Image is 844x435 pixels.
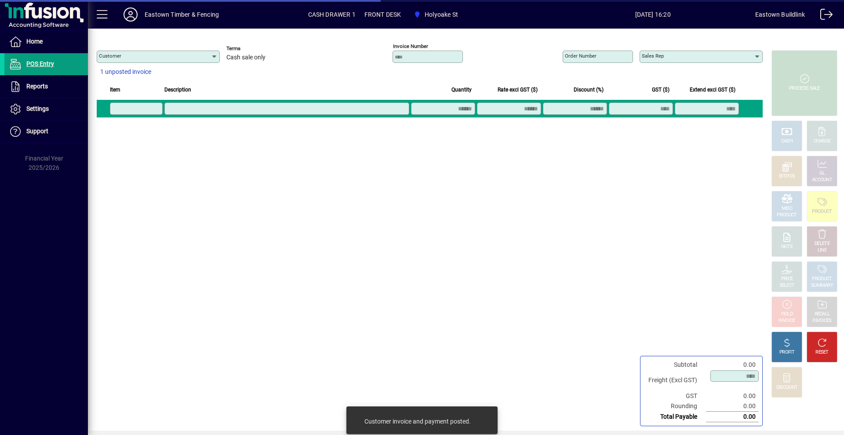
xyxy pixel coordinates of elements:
[565,53,597,59] mat-label: Order number
[782,205,792,212] div: MISC
[4,98,88,120] a: Settings
[644,401,706,412] td: Rounding
[755,7,805,22] div: Eastown Buildlink
[393,43,428,49] mat-label: Invoice number
[818,247,826,254] div: LINE
[690,85,735,95] span: Extend excl GST ($)
[99,53,121,59] mat-label: Customer
[550,7,755,22] span: [DATE] 16:20
[781,244,793,250] div: NOTE
[26,83,48,90] span: Reports
[781,311,793,318] div: HOLD
[410,7,462,22] span: Holyoake St
[26,38,43,45] span: Home
[4,31,88,53] a: Home
[812,208,832,215] div: PRODUCT
[814,2,833,30] a: Logout
[4,121,88,143] a: Support
[789,85,820,92] div: PROCESS SALE
[226,54,266,61] span: Cash sale only
[812,276,832,282] div: PRODUCT
[777,212,797,219] div: PRODUCT
[364,417,471,426] div: Customer invoice and payment posted.
[100,67,151,77] span: 1 unposted invoice
[812,177,832,183] div: ACCOUNT
[819,170,825,177] div: GL
[4,76,88,98] a: Reports
[644,412,706,422] td: Total Payable
[364,7,401,22] span: FRONT DESK
[574,85,604,95] span: Discount (%)
[652,85,669,95] span: GST ($)
[779,282,795,289] div: SELECT
[706,391,759,401] td: 0.00
[781,138,793,145] div: CASH
[642,53,664,59] mat-label: Sales rep
[226,46,279,51] span: Terms
[815,241,829,247] div: DELETE
[779,173,795,180] div: EFTPOS
[26,105,49,112] span: Settings
[812,318,831,324] div: INVOICES
[26,60,54,67] span: POS Entry
[425,7,458,22] span: Holyoake St
[26,128,48,135] span: Support
[116,7,145,22] button: Profile
[110,85,120,95] span: Item
[815,349,829,356] div: RESET
[498,85,538,95] span: Rate excl GST ($)
[145,7,219,22] div: Eastown Timber & Fencing
[815,311,830,318] div: RECALL
[644,370,706,391] td: Freight (Excl GST)
[779,349,794,356] div: PROFIT
[644,391,706,401] td: GST
[706,401,759,412] td: 0.00
[164,85,191,95] span: Description
[97,64,155,80] button: 1 unposted invoice
[644,360,706,370] td: Subtotal
[811,282,833,289] div: SUMMARY
[706,412,759,422] td: 0.00
[814,138,831,145] div: CHARGE
[776,384,797,391] div: DISCOUNT
[779,318,795,324] div: INVOICE
[706,360,759,370] td: 0.00
[308,7,356,22] span: CASH DRAWER 1
[781,276,793,282] div: PRICE
[451,85,472,95] span: Quantity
